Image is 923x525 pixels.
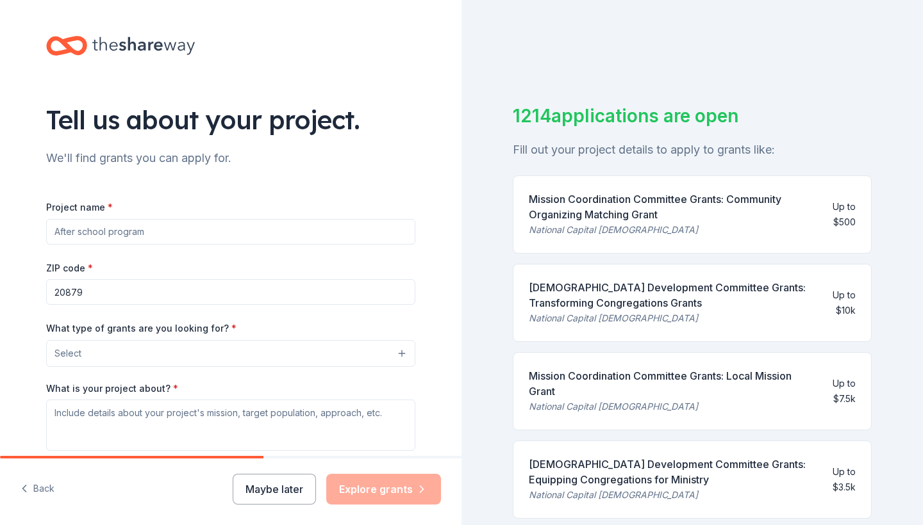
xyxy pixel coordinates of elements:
[233,474,316,505] button: Maybe later
[811,376,856,407] div: Up to $7.5k
[46,102,415,138] div: Tell us about your project.
[529,399,801,414] div: National Capital [DEMOGRAPHIC_DATA]
[529,487,815,503] div: National Capital [DEMOGRAPHIC_DATA]
[46,148,415,168] div: We'll find grants you can apply for.
[827,287,856,318] div: Up to $10k
[529,222,810,238] div: National Capital [DEMOGRAPHIC_DATA]
[46,262,93,275] label: ZIP code
[46,279,415,305] input: 12345 (U.S. only)
[529,456,815,487] div: [DEMOGRAPHIC_DATA] Development Committee Grants: Equipping Congregations for Ministry
[46,382,178,395] label: What is your project about?
[54,346,81,361] span: Select
[46,219,415,245] input: After school program
[513,102,872,129] div: 1214 applications are open
[46,201,113,214] label: Project name
[820,199,856,230] div: Up to $500
[529,191,810,222] div: Mission Coordination Committee Grants: Community Organizing Matching Grant
[529,311,817,326] div: National Capital [DEMOGRAPHIC_DATA]
[513,140,872,160] div: Fill out your project details to apply to grants like:
[529,280,817,311] div: [DEMOGRAPHIC_DATA] Development Committee Grants: Transforming Congregations Grants
[46,340,415,367] button: Select
[826,464,856,495] div: Up to $3.5k
[529,368,801,399] div: Mission Coordination Committee Grants: Local Mission Grant
[46,322,237,335] label: What type of grants are you looking for?
[21,476,54,503] button: Back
